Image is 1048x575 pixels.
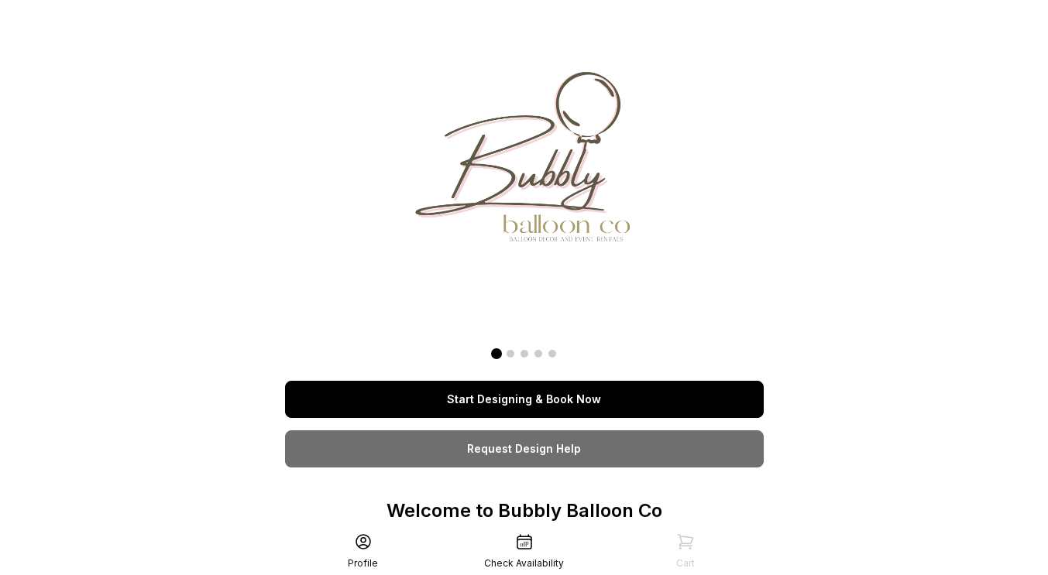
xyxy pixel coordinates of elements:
[285,430,764,467] a: Request Design Help
[676,557,695,570] div: Cart
[285,381,764,418] a: Start Designing & Book Now
[285,498,764,523] p: Welcome to Bubbly Balloon Co
[348,557,378,570] div: Profile
[484,557,564,570] div: Check Availability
